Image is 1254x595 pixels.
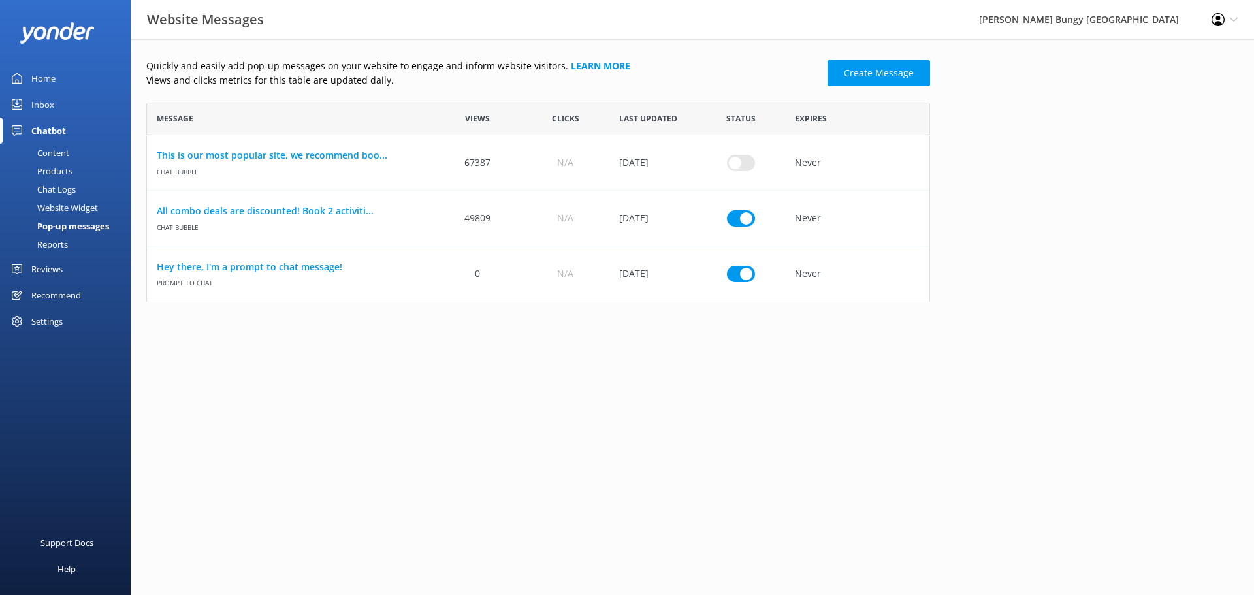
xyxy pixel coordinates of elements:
div: 0 [434,246,521,302]
span: Message [157,112,193,125]
div: Recommend [31,282,81,308]
span: Chat bubble [157,218,424,232]
span: Clicks [552,112,579,125]
div: Chat Logs [8,180,76,199]
div: Products [8,162,72,180]
span: Views [465,112,490,125]
a: Pop-up messages [8,217,131,235]
h3: Website Messages [147,9,264,30]
div: Never [785,191,929,246]
div: Support Docs [40,530,93,556]
a: Content [8,144,131,162]
a: Website Widget [8,199,131,217]
a: Reports [8,235,131,253]
div: Never [785,135,929,191]
div: Settings [31,308,63,334]
a: Products [8,162,131,180]
span: Expires [795,112,827,125]
div: 09 Dec 2023 [609,135,697,191]
span: N/A [557,155,573,170]
a: Create Message [828,60,930,86]
a: Chat Logs [8,180,131,199]
div: 18 Aug 2025 [609,246,697,302]
div: Content [8,144,69,162]
div: row [146,191,930,246]
span: N/A [557,266,573,281]
p: Quickly and easily add pop-up messages on your website to engage and inform website visitors. [146,59,820,73]
span: N/A [557,211,573,225]
span: Status [726,112,756,125]
p: Views and clicks metrics for this table are updated daily. [146,73,820,88]
div: 28 Jan 2025 [609,191,697,246]
a: Learn more [571,59,630,72]
div: Never [785,246,929,302]
div: Pop-up messages [8,217,109,235]
span: Chat bubble [157,163,424,176]
div: 67387 [434,135,521,191]
span: Prompt to Chat [157,274,424,288]
a: This is our most popular site, we recommend boo... [157,148,424,163]
a: Hey there, I'm a prompt to chat message! [157,260,424,274]
div: Home [31,65,56,91]
a: All combo deals are discounted! Book 2 activiti... [157,204,424,218]
div: row [146,135,930,191]
div: Chatbot [31,118,66,144]
span: Last updated [619,112,677,125]
div: Reviews [31,256,63,282]
div: Help [57,556,76,582]
div: Reports [8,235,68,253]
div: Website Widget [8,199,98,217]
div: Inbox [31,91,54,118]
img: yonder-white-logo.png [20,22,95,44]
div: grid [146,135,930,302]
div: 49809 [434,191,521,246]
div: row [146,246,930,302]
